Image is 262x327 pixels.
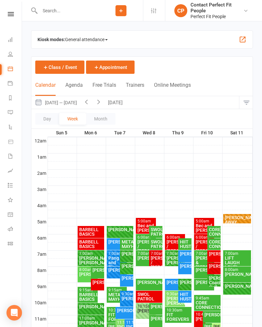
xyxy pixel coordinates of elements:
[92,268,103,272] div: [PERSON_NAME]
[79,227,103,236] div: BARBELL BASICS
[31,283,48,291] th: 9am
[8,48,22,62] a: People
[121,252,132,256] div: [PERSON_NAME]
[31,250,48,258] th: 7am
[137,240,155,253] div: [PERSON_NAME] / [PERSON_NAME]
[31,96,80,109] button: [DATE] — [DATE]
[105,96,127,109] button: [DATE]
[195,312,204,317] div: 10:45am
[209,227,219,236] div: CORE CONNECTION
[137,219,155,223] div: 5:00am
[79,268,97,272] div: 8:00am
[180,252,190,256] div: [PERSON_NAME]
[166,240,184,253] div: [PERSON_NAME] / [PERSON_NAME]
[224,256,250,269] div: LIFT LAUGH LOVE!
[195,223,213,232] div: Bec and [PERSON_NAME]
[193,129,222,137] th: Fri 10
[79,292,97,301] div: BARBELL BASICS
[79,316,103,321] div: 11:00am
[137,235,155,240] div: 6:00am
[195,240,213,253] div: [PERSON_NAME] / [PERSON_NAME]
[121,276,132,280] div: [PERSON_NAME]
[180,280,190,285] div: [PERSON_NAME]
[191,2,243,14] div: Contact Perfect Fit People
[195,280,213,285] div: [PERSON_NAME]
[180,292,190,301] div: HIIT HUSTLE
[108,292,126,301] div: METABOLIC MAYHEM
[79,304,103,309] div: [PERSON_NAME]
[108,227,132,232] div: [PERSON_NAME]
[126,321,132,325] div: 11:15am
[35,113,59,125] button: Day
[222,129,253,137] th: Sat 11
[31,169,48,177] th: 2am
[224,272,250,276] div: [PERSON_NAME]
[195,256,213,269] div: [PERSON_NAME] & [PERSON_NAME]
[150,227,161,236] div: SWOL PATROL
[209,240,219,249] div: CORE CONNECTION
[79,288,97,292] div: 9:15am
[166,235,184,240] div: 6:00am
[79,256,103,265] div: [PERSON_NAME]/ [PERSON_NAME]
[166,312,191,321] div: FIT FOREVERS
[121,296,132,301] div: [PERSON_NAME]
[108,308,117,312] div: 10:30am
[106,129,135,137] th: Tue 7
[108,252,126,256] div: 7:00am
[121,240,132,249] div: METABOLIC MAYHEM
[8,164,22,179] a: Assessments
[8,135,22,150] a: Product Sales
[79,272,97,276] div: [PERSON_NAME]
[31,234,48,242] th: 6am
[6,305,22,321] div: Open Intercom Messenger
[137,252,155,256] div: 7:00am
[108,240,126,244] div: [PERSON_NAME]
[108,312,117,321] div: FIT FOREVERS
[180,264,190,268] div: [PERSON_NAME]
[35,61,84,74] button: Class / Event
[137,280,161,285] div: [PERSON_NAME]
[93,82,116,96] button: Free Trials
[166,308,191,312] div: 10:30am
[137,304,155,309] div: 10:15am
[8,208,22,222] a: General attendance kiosk mode
[8,33,22,48] a: Dashboard
[174,4,187,17] div: CP
[209,276,219,289] div: [PERSON_NAME] Coaching Call
[31,202,48,210] th: 4am
[77,129,106,137] th: Mon 6
[224,268,250,272] div: 8:00am
[195,252,213,256] div: 7:00am
[180,240,190,249] div: HIIT HUSTLE
[191,14,243,19] div: Perfect Fit People
[195,296,220,300] div: 9:45am
[126,82,144,96] button: Trainers
[166,252,184,256] div: 7:00am
[204,312,219,317] div: [PERSON_NAME]
[137,309,155,313] div: [PERSON_NAME].
[137,292,161,301] div: SWOL PATROL
[121,264,132,268] div: [PERSON_NAME]
[166,296,184,305] div: [PERSON_NAME]/ [PERSON_NAME]
[108,268,126,272] div: [PERSON_NAME]
[65,82,83,96] button: Agenda
[8,91,22,106] a: Reports
[121,292,132,296] div: 9:30am
[166,292,184,296] div: 9:30am
[117,308,132,313] div: [PERSON_NAME]
[38,37,65,42] strong: Kiosk modes:
[8,62,22,77] a: Calendar
[150,240,161,249] div: SWOL PATROL
[31,186,48,194] th: 3am
[224,284,250,288] div: [PERSON_NAME]
[209,264,219,268] div: [PERSON_NAME]
[8,237,22,252] a: Class kiosk mode
[79,321,103,325] div: [PERSON_NAME]
[166,256,184,265] div: [PERSON_NAME]/ [PERSON_NAME]
[35,82,56,96] button: Calendar
[164,129,193,137] th: Thu 9
[31,153,48,161] th: 1am
[195,235,213,240] div: 6:00am
[31,266,48,275] th: 8am
[195,317,204,321] div: [PERSON_NAME]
